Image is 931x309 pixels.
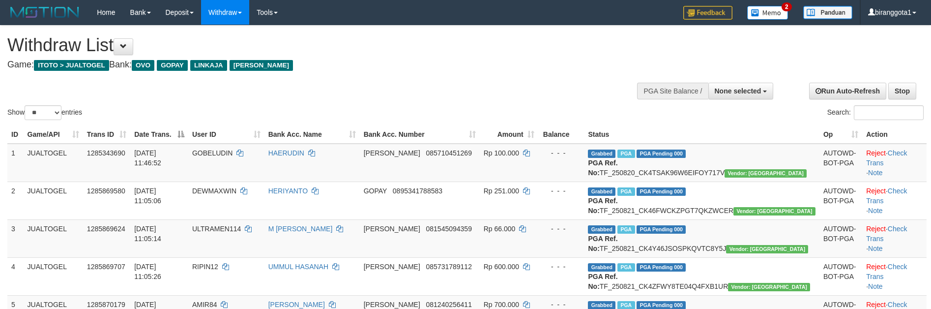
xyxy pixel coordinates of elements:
[637,225,686,234] span: PGA Pending
[866,187,886,195] a: Reject
[484,263,519,271] span: Rp 600.000
[726,245,808,253] span: Vendor URL: https://checkout4.1velocity.biz
[637,83,708,99] div: PGA Site Balance /
[157,60,188,71] span: GOPAY
[584,125,819,144] th: Status
[584,219,819,257] td: TF_250821_CK4Y46JSOSPKQVTC8Y5J
[617,187,635,196] span: Marked by biranggota1
[83,125,130,144] th: Trans ID: activate to sort column ascending
[854,105,924,120] input: Search:
[866,149,907,167] a: Check Trans
[426,263,471,271] span: Copy 085731789112 to clipboard
[708,83,774,99] button: None selected
[360,125,480,144] th: Bank Acc. Number: activate to sort column ascending
[132,60,154,71] span: OVO
[819,125,862,144] th: Op: activate to sort column ascending
[866,149,886,157] a: Reject
[192,263,218,271] span: RIPIN12
[725,169,807,178] span: Vendor URL: https://checkout4.1velocity.biz
[134,263,161,280] span: [DATE] 11:05:26
[87,149,125,157] span: 1285343690
[542,262,581,272] div: - - -
[268,149,304,157] a: HAERUDIN
[866,263,907,280] a: Check Trans
[637,263,686,272] span: PGA Pending
[188,125,264,144] th: User ID: activate to sort column ascending
[538,125,584,144] th: Balance
[584,144,819,182] td: TF_250820_CK4TSAK96W6EIFOY717V
[542,186,581,196] div: - - -
[130,125,188,144] th: Date Trans.: activate to sort column descending
[588,197,617,215] b: PGA Ref. No:
[819,182,862,219] td: AUTOWD-BOT-PGA
[34,60,109,71] span: ITOTO > JUALTOGEL
[87,263,125,271] span: 1285869707
[866,301,886,309] a: Reject
[819,257,862,295] td: AUTOWD-BOT-PGA
[747,6,788,20] img: Button%20Memo.svg
[484,187,519,195] span: Rp 251.000
[268,187,308,195] a: HERIYANTO
[7,219,24,257] td: 3
[584,182,819,219] td: TF_250821_CK46FWCKZPGT7QKZWCER
[230,60,293,71] span: [PERSON_NAME]
[192,187,236,195] span: DEWMAXWIN
[426,225,471,233] span: Copy 081545094359 to clipboard
[862,125,927,144] th: Action
[803,6,852,19] img: panduan.png
[7,5,82,20] img: MOTION_logo.png
[426,301,471,309] span: Copy 081240256411 to clipboard
[782,2,792,11] span: 2
[484,149,519,157] span: Rp 100.000
[426,149,471,157] span: Copy 085710451269 to clipboard
[264,125,360,144] th: Bank Acc. Name: activate to sort column ascending
[683,6,732,20] img: Feedback.jpg
[24,257,83,295] td: JUALTOGEL
[868,245,883,252] a: Note
[637,150,686,158] span: PGA Pending
[7,105,82,120] label: Show entries
[809,83,886,99] a: Run Auto-Refresh
[7,144,24,182] td: 1
[588,235,617,252] b: PGA Ref. No:
[24,144,83,182] td: JUALTOGEL
[542,148,581,158] div: - - -
[7,35,611,55] h1: Withdraw List
[866,225,886,233] a: Reject
[190,60,227,71] span: LINKAJA
[7,257,24,295] td: 4
[87,187,125,195] span: 1285869580
[364,149,420,157] span: [PERSON_NAME]
[364,263,420,271] span: [PERSON_NAME]
[617,150,635,158] span: Marked by biranggota1
[617,263,635,272] span: Marked by biranggota1
[268,301,325,309] a: [PERSON_NAME]
[866,263,886,271] a: Reject
[134,187,161,205] span: [DATE] 11:05:06
[24,182,83,219] td: JUALTOGEL
[192,225,241,233] span: ULTRAMEN114
[637,187,686,196] span: PGA Pending
[588,225,615,234] span: Grabbed
[268,225,333,233] a: M [PERSON_NAME]
[819,219,862,257] td: AUTOWD-BOT-PGA
[542,224,581,234] div: - - -
[588,187,615,196] span: Grabbed
[862,182,927,219] td: · ·
[862,257,927,295] td: · ·
[827,105,924,120] label: Search:
[888,83,916,99] a: Stop
[134,225,161,243] span: [DATE] 11:05:14
[728,283,810,291] span: Vendor URL: https://checkout4.1velocity.biz
[25,105,61,120] select: Showentries
[7,125,24,144] th: ID
[480,125,538,144] th: Amount: activate to sort column ascending
[364,187,387,195] span: GOPAY
[862,219,927,257] td: · ·
[364,225,420,233] span: [PERSON_NAME]
[584,257,819,295] td: TF_250821_CK4ZFWY8TE04Q4FXB1UR
[588,263,615,272] span: Grabbed
[588,150,615,158] span: Grabbed
[617,225,635,234] span: Marked by biranggota1
[24,219,83,257] td: JUALTOGEL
